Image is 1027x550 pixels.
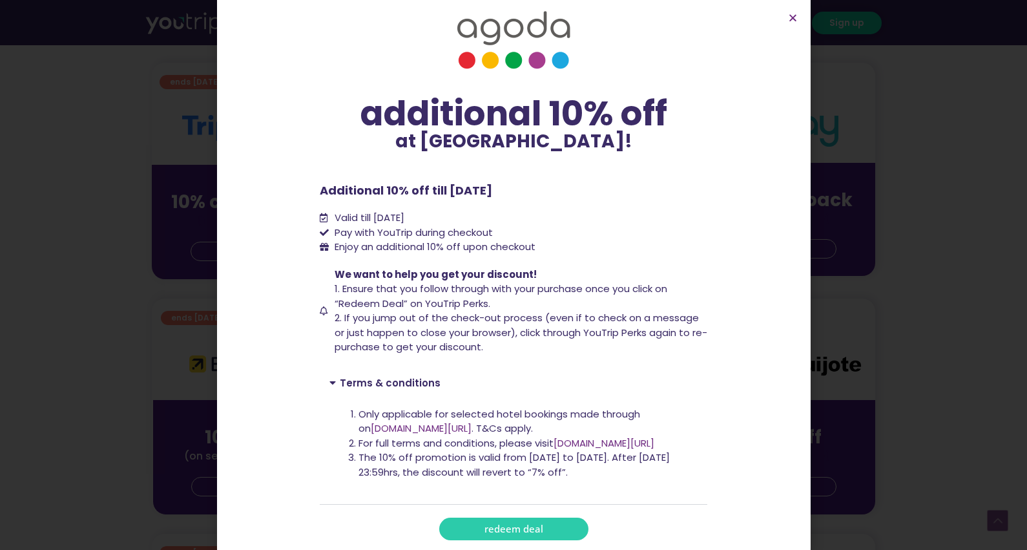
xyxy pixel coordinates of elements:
li: For full terms and conditions, please visit [358,436,698,451]
p: Additional 10% off till [DATE] [320,182,707,199]
a: Close [788,13,798,23]
a: [DOMAIN_NAME][URL] [554,436,654,450]
p: at [GEOGRAPHIC_DATA]! [320,132,707,151]
a: redeem deal [439,518,588,540]
span: 1. Ensure that you follow through with your purchase once you click on “Redeem Deal” on YouTrip P... [335,282,667,310]
span: We want to help you get your discount! [335,268,537,281]
span: Pay with YouTrip during checkout [331,226,493,240]
div: Terms & conditions [320,397,707,505]
span: Valid till [DATE] [331,211,404,226]
div: additional 10% off [320,95,707,132]
span: Enjoy an additional 10% off upon checkout [335,240,535,253]
span: redeem deal [484,524,543,534]
li: The 10% off promotion is valid from [DATE] to [DATE]. After [DATE] 23:59hrs, the discount will re... [358,450,698,480]
div: Terms & conditions [320,368,707,397]
li: Only applicable for selected hotel bookings made through on . T&Cs apply. [358,407,698,436]
a: Terms & conditions [340,376,441,390]
a: [DOMAIN_NAME][URL] [371,421,472,435]
span: 2. If you jump out of the check-out process (even if to check on a message or just happen to clos... [335,311,707,354]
